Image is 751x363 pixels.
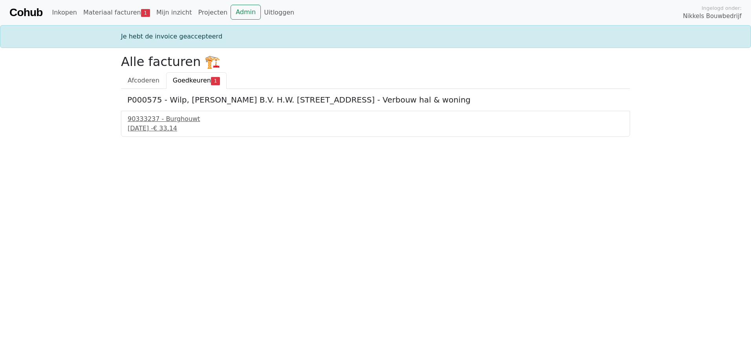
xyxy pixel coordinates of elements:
[80,5,153,20] a: Materiaal facturen1
[49,5,80,20] a: Inkopen
[9,3,42,22] a: Cohub
[128,114,623,133] a: 90333237 - Burghouwt[DATE] -€ 33,14
[166,72,227,89] a: Goedkeuren1
[195,5,231,20] a: Projecten
[211,77,220,85] span: 1
[153,125,177,132] span: € 33,14
[141,9,150,17] span: 1
[128,114,623,124] div: 90333237 - Burghouwt
[173,77,211,84] span: Goedkeuren
[121,54,630,69] h2: Alle facturen 🏗️
[116,32,635,41] div: Je hebt de invoice geaccepteerd
[128,124,623,133] div: [DATE] -
[231,5,261,20] a: Admin
[153,5,195,20] a: Mijn inzicht
[261,5,297,20] a: Uitloggen
[683,12,742,21] span: Nikkels Bouwbedrijf
[702,4,742,12] span: Ingelogd onder:
[128,77,159,84] span: Afcoderen
[127,95,624,104] h5: P000575 - Wilp, [PERSON_NAME] B.V. H.W. [STREET_ADDRESS] - Verbouw hal & woning
[121,72,166,89] a: Afcoderen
